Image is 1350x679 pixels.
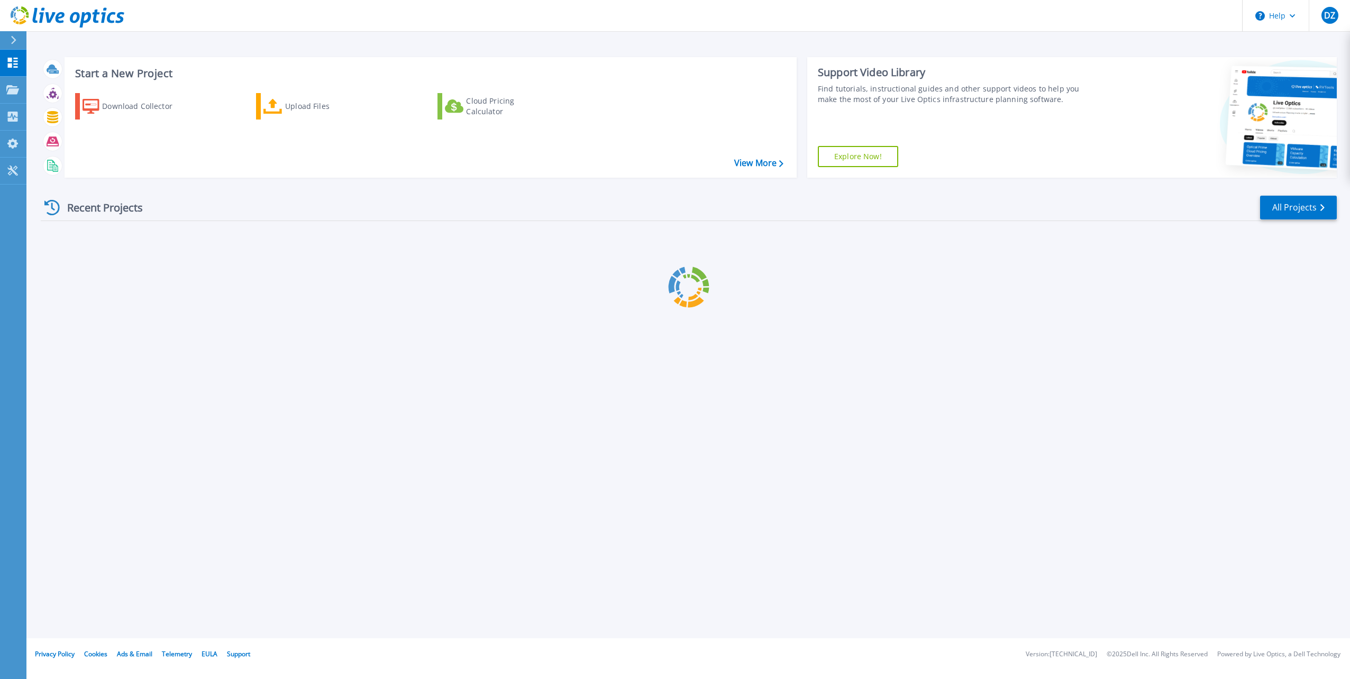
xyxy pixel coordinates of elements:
h3: Start a New Project [75,68,783,79]
a: Download Collector [75,93,193,120]
a: Telemetry [162,649,192,658]
li: Version: [TECHNICAL_ID] [1026,651,1097,658]
a: Support [227,649,250,658]
div: Recent Projects [41,195,157,221]
div: Find tutorials, instructional guides and other support videos to help you make the most of your L... [818,84,1091,105]
a: Cloud Pricing Calculator [437,93,555,120]
li: © 2025 Dell Inc. All Rights Reserved [1107,651,1208,658]
div: Download Collector [102,96,187,117]
a: Explore Now! [818,146,898,167]
a: Ads & Email [117,649,152,658]
a: All Projects [1260,196,1337,219]
div: Support Video Library [818,66,1091,79]
li: Powered by Live Optics, a Dell Technology [1217,651,1340,658]
a: Cookies [84,649,107,658]
a: Upload Files [256,93,374,120]
a: Privacy Policy [35,649,75,658]
a: View More [734,158,783,168]
span: DZ [1324,11,1335,20]
div: Cloud Pricing Calculator [466,96,551,117]
a: EULA [202,649,217,658]
div: Upload Files [285,96,370,117]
